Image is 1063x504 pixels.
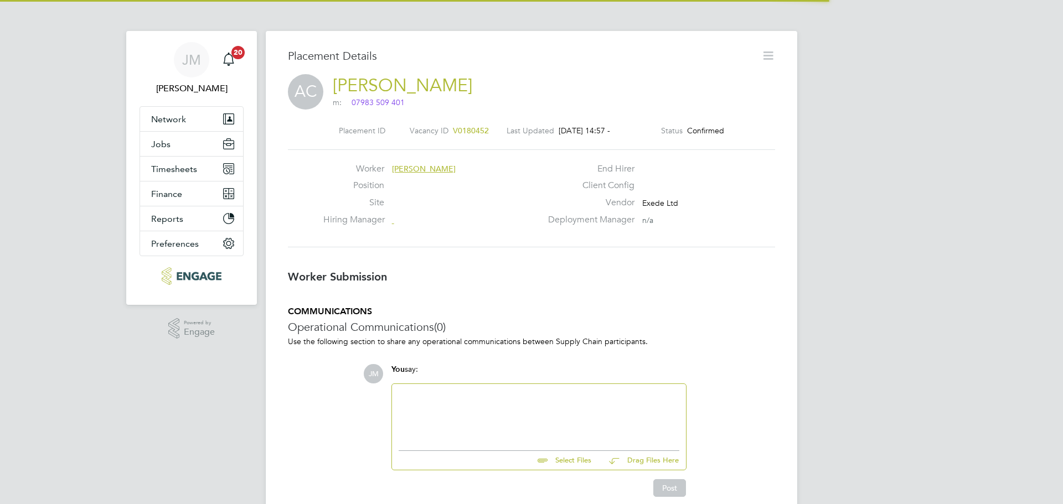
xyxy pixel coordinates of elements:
[140,267,244,285] a: Go to home page
[231,46,245,59] span: 20
[140,181,243,206] button: Finance
[184,328,215,337] span: Engage
[642,198,678,208] span: Exede Ltd
[333,97,405,107] span: m:
[151,139,171,149] span: Jobs
[391,365,405,374] span: You
[288,320,775,334] h3: Operational Communications
[642,215,653,225] span: n/a
[218,42,240,77] a: 20
[288,74,323,110] span: AC
[434,320,446,334] span: (0)
[559,126,610,136] span: [DATE] 14:57 -
[687,126,724,136] span: Confirmed
[162,267,221,285] img: xede-logo-retina.png
[151,214,183,224] span: Reports
[140,42,244,95] a: JM[PERSON_NAME]
[151,238,199,249] span: Preferences
[410,126,448,136] label: Vacancy ID
[126,31,257,305] nav: Main navigation
[151,114,186,124] span: Network
[151,164,197,174] span: Timesheets
[140,157,243,181] button: Timesheets
[342,98,350,108] img: logo.svg
[288,270,387,283] b: Worker Submission
[140,82,244,95] span: Jasmine Mills
[140,107,243,131] button: Network
[391,364,687,383] div: say:
[453,126,489,136] span: V0180452
[507,126,554,136] label: Last Updated
[339,126,385,136] label: Placement ID
[323,163,384,175] label: Worker
[140,231,243,256] button: Preferences
[541,197,634,209] label: Vendor
[661,126,683,136] label: Status
[288,49,753,63] h3: Placement Details
[364,364,383,383] span: JM
[333,75,472,96] a: [PERSON_NAME]
[168,318,215,339] a: Powered byEngage
[342,97,405,108] span: 07983 509 401
[151,189,182,199] span: Finance
[140,132,243,156] button: Jobs
[182,53,201,67] span: JM
[323,180,384,191] label: Position
[541,180,634,191] label: Client Config
[323,214,384,226] label: Hiring Manager
[392,164,456,174] span: [PERSON_NAME]
[541,163,634,175] label: End Hirer
[288,336,775,346] p: Use the following section to share any operational communications between Supply Chain participants.
[600,449,679,472] button: Drag Files Here
[288,306,775,318] h5: COMMUNICATIONS
[653,479,686,497] button: Post
[140,206,243,231] button: Reports
[184,318,215,328] span: Powered by
[541,214,634,226] label: Deployment Manager
[323,197,384,209] label: Site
